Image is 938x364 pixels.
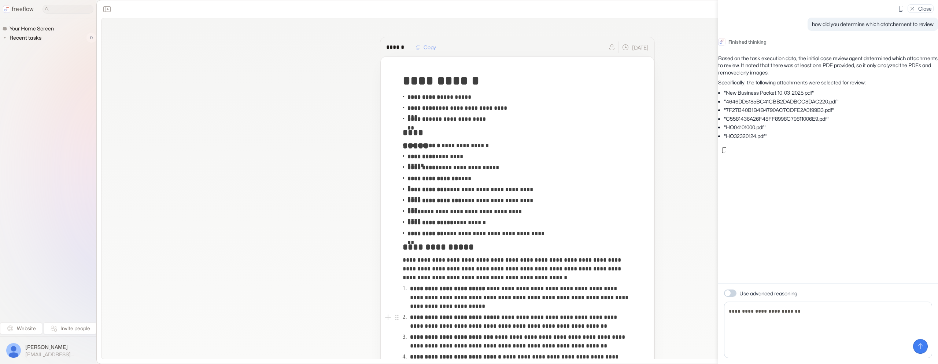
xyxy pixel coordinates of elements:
[739,290,797,297] p: Use advanced reasoning
[724,132,938,140] li: "HO32320124.pdf"
[411,41,440,53] button: Copy
[728,38,767,46] p: Finished thinking
[25,343,90,351] span: [PERSON_NAME]
[3,5,34,14] a: freeflow
[384,313,392,322] button: Add block
[718,144,730,156] button: Copy message
[812,21,934,28] p: how did you determine which atatchement to review
[101,3,113,15] button: Close the sidebar
[724,106,938,114] li: "7F27B40B1B4B4790AC7CDFE2A0199B3.pdf"
[86,33,96,43] span: 0
[724,98,938,105] li: "4646DD5185BC41CBB2DADBCC8DAC220.pdf"
[718,55,938,76] p: Based on the task execution data, the initial case review agent determined which attachments to r...
[718,79,938,86] p: Specifically, the following attachments were selected for review:
[44,323,96,334] button: Invite people
[2,33,44,42] button: Recent tasks
[392,313,401,322] button: Open block menu
[25,351,90,358] span: [EMAIL_ADDRESS][DOMAIN_NAME]
[12,5,34,14] p: freeflow
[724,89,938,97] li: "New Business Packet 10_03_2025.pdf"
[724,124,938,131] li: "HO04101000.pdf"
[8,34,44,41] span: Recent tasks
[6,343,21,358] img: profile
[724,115,938,123] li: "C5581436A26F48FF8998C79811006E9.pdf"
[913,339,928,354] button: Send message
[8,25,56,32] span: Your Home Screen
[2,24,57,33] a: Your Home Screen
[632,44,649,51] p: [DATE]
[4,341,92,360] button: [PERSON_NAME][EMAIL_ADDRESS][DOMAIN_NAME]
